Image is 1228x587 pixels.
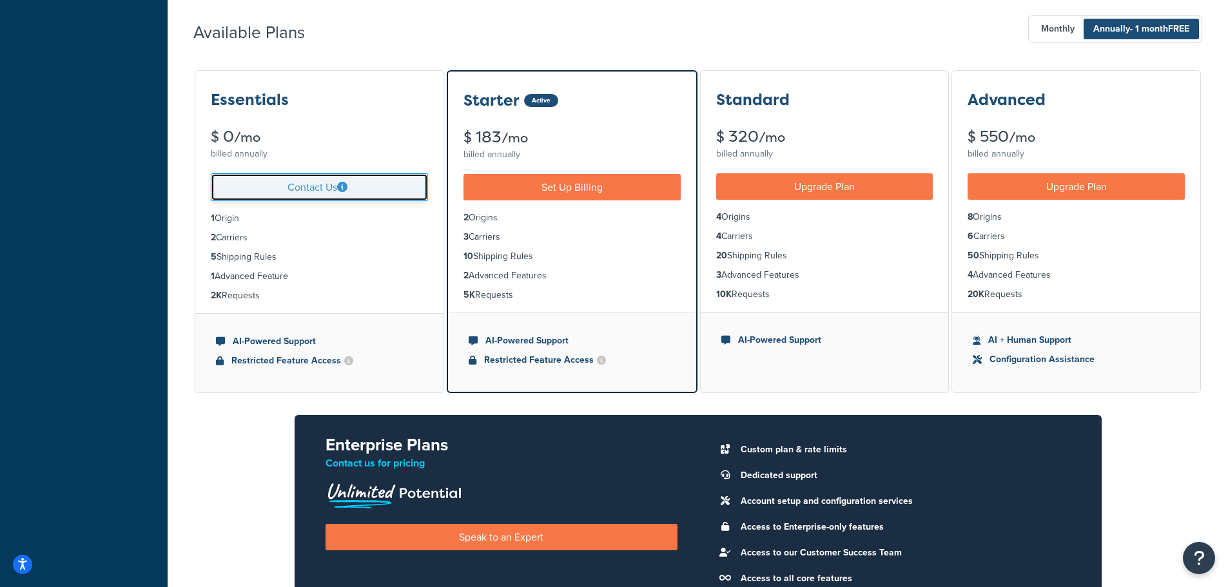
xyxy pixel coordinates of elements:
li: Shipping Rules [716,249,933,263]
div: $ 183 [463,130,681,146]
a: Speak to an Expert [326,524,677,550]
strong: 4 [716,210,721,224]
li: Carriers [211,231,428,245]
img: Unlimited Potential [326,479,462,508]
li: AI-Powered Support [469,334,676,348]
li: Requests [463,288,681,302]
h2: Enterprise Plans [326,436,677,454]
li: Configuration Assistance [973,352,1180,367]
h2: Available Plans [193,23,324,42]
small: /mo [759,128,785,146]
li: AI-Powered Support [216,334,423,349]
span: Monthly [1031,19,1084,39]
strong: 20K [968,287,984,301]
li: Origins [716,210,933,224]
strong: 2 [463,269,469,282]
small: /mo [234,128,260,146]
strong: 6 [968,229,973,243]
div: billed annually [968,145,1185,163]
strong: 10 [463,249,473,263]
h3: Essentials [211,91,289,108]
li: Shipping Rules [463,249,681,264]
h3: Advanced [968,91,1046,108]
small: /mo [1009,128,1035,146]
li: Origins [463,211,681,225]
li: Carriers [968,229,1185,244]
div: billed annually [716,145,933,163]
li: Account setup and configuration services [734,492,1071,510]
li: Custom plan & rate limits [734,441,1071,459]
li: Origin [211,211,428,226]
li: Advanced Features [716,268,933,282]
div: $ 0 [211,129,428,145]
li: AI + Human Support [973,333,1180,347]
strong: 20 [716,249,727,262]
li: Requests [968,287,1185,302]
button: Monthly Annually- 1 monthFREE [1028,15,1202,43]
h3: Standard [716,91,790,108]
button: Open Resource Center [1183,542,1215,574]
p: Contact us for pricing [326,454,677,472]
small: /mo [502,129,528,147]
strong: 50 [968,249,979,262]
strong: 8 [968,210,973,224]
strong: 1 [211,269,215,283]
li: AI-Powered Support [721,333,928,347]
a: Set Up Billing [463,174,681,200]
div: $ 320 [716,129,933,145]
li: Advanced Features [968,268,1185,282]
strong: 4 [716,229,721,243]
strong: 4 [968,268,973,282]
div: $ 550 [968,129,1185,145]
li: Access to our Customer Success Team [734,544,1071,562]
strong: 3 [716,268,721,282]
li: Shipping Rules [968,249,1185,263]
a: Contact Us [211,173,428,201]
div: billed annually [211,145,428,163]
li: Advanced Features [463,269,681,283]
b: FREE [1168,22,1189,35]
li: Origins [968,210,1185,224]
strong: 5 [211,250,217,264]
strong: 3 [463,230,469,244]
li: Restricted Feature Access [216,354,423,368]
strong: 5K [463,288,475,302]
strong: 2 [463,211,469,224]
a: Upgrade Plan [716,173,933,200]
li: Carriers [463,230,681,244]
li: Access to Enterprise-only features [734,518,1071,536]
h3: Starter [463,92,520,109]
a: Upgrade Plan [968,173,1185,200]
li: Requests [716,287,933,302]
li: Dedicated support [734,467,1071,485]
span: - 1 month [1130,22,1189,35]
strong: 2 [211,231,216,244]
strong: 10K [716,287,732,301]
div: Active [524,94,558,107]
li: Shipping Rules [211,250,428,264]
li: Restricted Feature Access [469,353,676,367]
li: Advanced Feature [211,269,428,284]
strong: 2K [211,289,222,302]
span: Annually [1084,19,1199,39]
li: Requests [211,289,428,303]
div: billed annually [463,146,681,164]
strong: 1 [211,211,215,225]
li: Carriers [716,229,933,244]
